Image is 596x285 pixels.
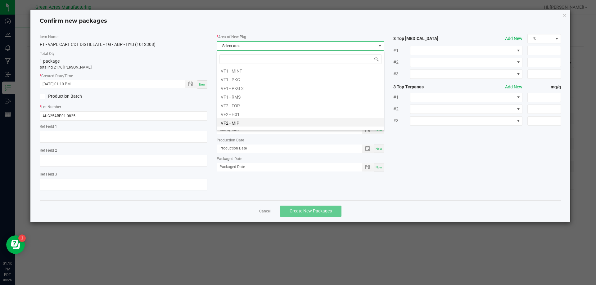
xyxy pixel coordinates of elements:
[505,35,522,42] button: Add New
[217,156,384,162] label: Packaged Date
[528,34,553,43] span: %
[290,208,332,213] span: Create New Packages
[217,163,356,171] input: Packaged Date
[376,166,382,169] span: Now
[393,84,460,90] strong: 3 Top Terpenes
[376,147,382,150] span: Now
[280,206,341,217] button: Create New Packages
[40,80,179,88] input: Created Datetime
[40,124,207,129] label: Ref Field 1
[217,42,376,50] span: Select area
[376,128,382,132] span: Now
[217,145,356,152] input: Production Date
[40,59,60,64] span: 1 package
[40,34,207,40] label: Item Name
[40,104,207,110] label: Lot Number
[40,93,119,100] label: Production Batch
[393,59,410,65] span: #2
[40,73,207,79] label: Created Date/Time
[505,84,522,90] button: Add New
[6,235,25,254] iframe: Resource center
[393,118,410,124] span: #3
[393,35,460,42] strong: 3 Top [MEDICAL_DATA]
[185,80,197,88] span: Toggle popup
[393,47,410,54] span: #1
[259,209,271,214] a: Cancel
[40,51,207,56] label: Total Qty
[40,65,207,70] p: totaling 2176 [PERSON_NAME]
[217,34,384,40] label: Area of New Pkg
[527,84,561,90] strong: mg/g
[40,148,207,153] label: Ref Field 2
[362,145,374,153] span: Toggle popup
[393,94,410,100] span: #1
[217,137,384,143] label: Production Date
[18,234,26,242] iframe: Resource center unread badge
[40,41,207,48] div: FT - VAPE CART CDT DISTILLATE - 1G - ABP - HYB (1012308)
[40,17,561,25] h4: Confirm new packages
[199,83,205,86] span: Now
[362,163,374,171] span: Toggle popup
[393,71,410,77] span: #3
[393,106,410,112] span: #2
[40,171,207,177] label: Ref Field 3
